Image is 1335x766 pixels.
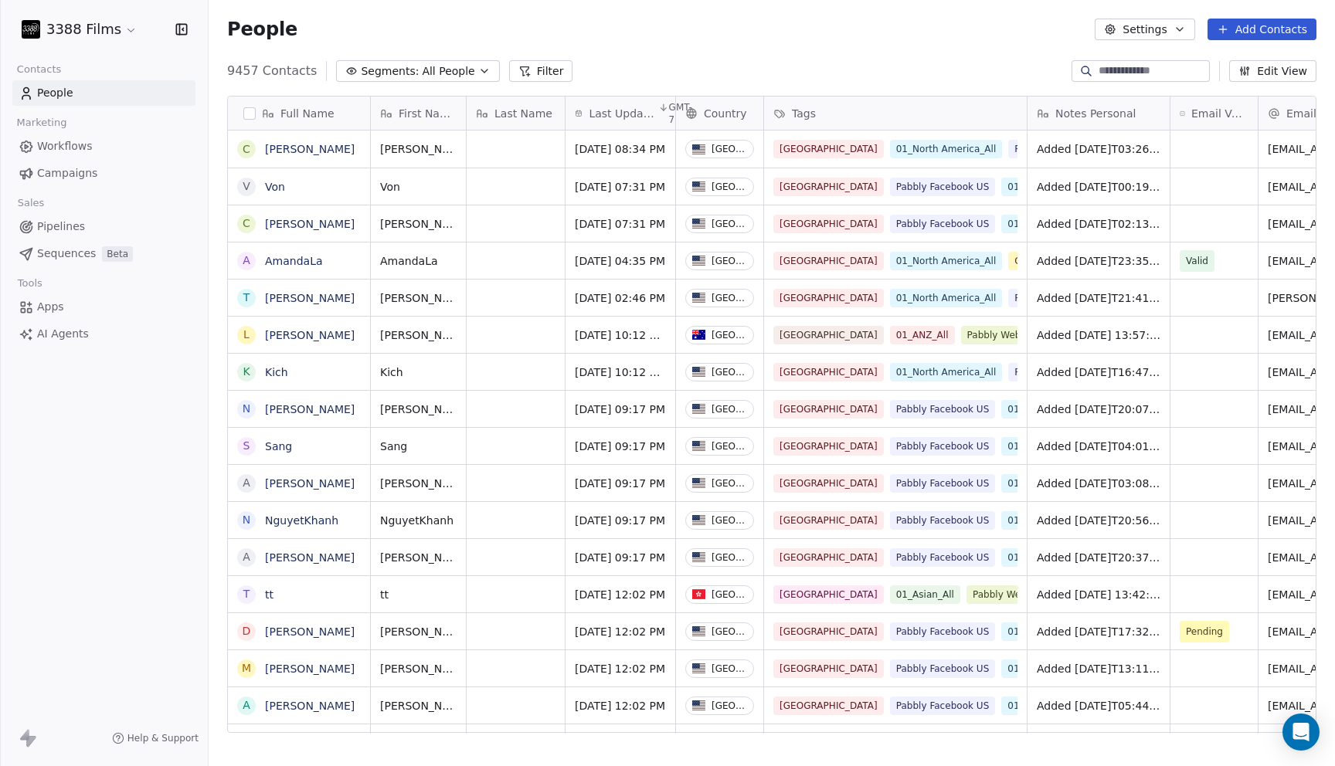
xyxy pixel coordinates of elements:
span: 01_North America_All [1001,400,1114,419]
span: 01_North America_All [1001,548,1114,567]
span: Added [DATE]T21:41:11+0000 via Pabbly Connect, Location Country: [GEOGRAPHIC_DATA], Facebook Lead... [1037,290,1160,306]
span: [GEOGRAPHIC_DATA] [773,697,884,715]
span: Campaigns [37,165,97,181]
span: tt [380,587,457,602]
span: [GEOGRAPHIC_DATA] [773,659,884,678]
span: [PERSON_NAME] [380,698,457,713]
span: Pabbly Facebook US [890,659,996,678]
span: [GEOGRAPHIC_DATA] [773,622,884,641]
div: [GEOGRAPHIC_DATA] [712,700,747,711]
a: AmandaLa [265,255,323,267]
span: [DATE] 08:34 PM [575,141,666,157]
div: [GEOGRAPHIC_DATA] [712,181,747,192]
span: Kich [380,364,457,380]
span: [DATE] 09:17 PM [575,439,666,454]
div: Open Intercom Messenger [1282,713,1320,751]
a: Help & Support [112,732,199,744]
span: Apps [37,299,64,315]
div: N [243,512,250,528]
span: [DATE] 10:12 AM [575,327,666,343]
span: Added [DATE]T03:26:25+0000 via Pabbly Connect, Location Country: [GEOGRAPHIC_DATA], Facebook Lead... [1037,141,1160,157]
span: Full Name [280,106,335,121]
span: Pabbly Facebook US [1008,289,1114,307]
span: [PERSON_NAME] [380,141,457,157]
span: Workflows [37,138,93,154]
span: AmandaLa [380,253,457,269]
span: Segments: [361,63,419,80]
span: [DATE] 07:31 PM [575,216,666,232]
span: 01_North America_All [1001,511,1114,530]
div: N [243,401,250,417]
a: Campaigns [12,161,195,186]
span: Email Verification Status [1191,106,1248,121]
span: Von [380,179,457,195]
span: [PERSON_NAME] [380,216,457,232]
span: [DATE] 09:17 PM [575,476,666,491]
a: [PERSON_NAME] [265,329,355,341]
span: [GEOGRAPHIC_DATA] [773,178,884,196]
a: [PERSON_NAME] [265,403,355,415]
span: [GEOGRAPHIC_DATA] [773,474,884,493]
span: [GEOGRAPHIC_DATA] [773,252,884,270]
span: Added [DATE]T20:07:06+0000 via Pabbly Connect, Location Country: [GEOGRAPHIC_DATA], Facebook Lead... [1037,402,1160,417]
span: Pabbly Facebook US [890,400,996,419]
span: [GEOGRAPHIC_DATA] [773,140,884,158]
span: Pending [1186,624,1223,639]
span: NguyetKhanh [380,513,457,528]
span: 3388 Films [46,19,121,39]
span: Sequences [37,246,96,262]
span: [DATE] 10:12 AM [575,364,666,380]
span: [PERSON_NAME] [380,402,457,417]
span: Notes Personal [1055,106,1136,121]
span: Added [DATE]T00:19:15+0000 via Pabbly Connect, Location Country: [GEOGRAPHIC_DATA], Facebook Lead... [1037,179,1160,195]
a: [PERSON_NAME] [265,700,355,712]
span: Pabbly Website [961,326,1045,344]
a: [PERSON_NAME] [265,551,355,564]
div: C [243,141,250,158]
div: Full Name [228,97,370,130]
span: Added [DATE]T16:47:18+0000 via Pabbly Connect, Location Country: [GEOGRAPHIC_DATA], Facebook Lead... [1037,364,1160,380]
div: A [243,697,250,713]
img: 3388Films_Logo_White.jpg [22,20,40,39]
div: K [243,364,250,380]
span: Help & Support [127,732,199,744]
span: [PERSON_NAME] [380,327,457,343]
button: Filter [509,60,573,82]
span: Added [DATE]T04:01:09+0000 via Pabbly Connect, Location Country: [GEOGRAPHIC_DATA], Facebook Lead... [1037,439,1160,454]
span: Added [DATE]T13:11:02+0000 via Pabbly Connect, Location Country: [GEOGRAPHIC_DATA], Facebook Lead... [1037,661,1160,676]
span: Added [DATE]T20:37:23+0000 via Pabbly Connect, Location Country: [GEOGRAPHIC_DATA], Facebook Lead... [1037,550,1160,565]
span: [DATE] 12:02 PM [575,698,666,713]
a: [PERSON_NAME] [265,292,355,304]
div: [GEOGRAPHIC_DATA] [712,293,747,303]
span: 01_North America_All [1001,178,1114,196]
span: [DATE] 12:02 PM [575,661,666,676]
span: Pabbly Facebook US [890,437,996,456]
span: [DATE] 09:17 PM [575,550,666,565]
span: Added [DATE]T03:08:49+0000 via Pabbly Connect, Location Country: [GEOGRAPHIC_DATA], Facebook Lead... [1037,476,1160,491]
div: D [243,623,251,639]
span: [GEOGRAPHIC_DATA] [773,511,884,530]
span: [GEOGRAPHIC_DATA] [773,363,884,381]
span: Added [DATE]T05:44:28+0000 via Pabbly Connect, Location Country: [GEOGRAPHIC_DATA], Facebook Lead... [1037,698,1160,713]
div: Last Name [467,97,565,130]
span: [GEOGRAPHIC_DATA] [773,400,884,419]
span: 01_North America_All [1001,622,1114,641]
span: Pabbly Facebook US [1008,363,1114,381]
span: Pabbly Website [966,585,1050,604]
div: V [243,178,250,195]
a: Sang [265,440,292,452]
span: [DATE] 12:02 PM [575,624,666,639]
a: SequencesBeta [12,241,195,266]
div: Tags [764,97,1027,130]
span: 01_North America_All [1001,659,1114,678]
a: AI Agents [12,321,195,347]
span: Pabbly Facebook US [890,474,996,493]
span: 01_North America_All [1001,697,1114,715]
span: Added [DATE] 13:42:25 via Pabbly Connect, Location Country: [GEOGRAPHIC_DATA], 3388 Films Subscri... [1037,587,1160,602]
span: [PERSON_NAME] [380,624,457,639]
a: People [12,80,195,106]
span: Contacts [10,58,68,81]
span: 01_Asian_All [890,585,960,604]
span: People [37,85,73,101]
span: Email [1286,106,1316,121]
